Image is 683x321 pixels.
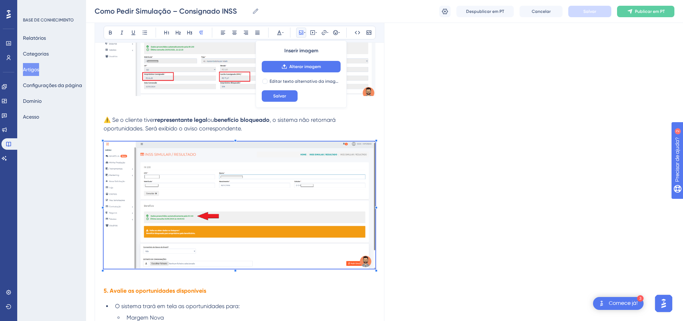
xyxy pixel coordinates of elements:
[23,67,39,72] font: Artigos
[639,297,641,301] font: 3
[23,82,82,88] font: Configurações da página
[104,116,155,123] span: ⚠️ Se o cliente tiver
[127,314,164,321] span: Margem Nova
[23,47,49,60] button: Categorias
[593,297,644,310] div: Abra a lista de verificação Comece!, módulos restantes: 3
[273,94,286,99] font: Salvar
[583,9,596,14] font: Salvar
[568,6,611,17] button: Salvar
[520,6,563,17] button: Cancelar
[23,98,42,104] font: Domínio
[456,6,514,17] button: Despublicar em PT
[104,116,337,132] span: , o sistema não retornará oportunidades. Será exibido o aviso correspondente.
[617,6,674,17] button: Publicar em PT
[466,9,504,14] font: Despublicar em PT
[155,116,207,123] strong: representante legal
[23,32,46,44] button: Relatórios
[67,4,69,8] font: 2
[532,9,551,14] font: Cancelar
[214,116,270,123] strong: benefício bloqueado
[23,63,39,76] button: Artigos
[23,110,39,123] button: Acesso
[270,79,342,84] font: Editar texto alternativo da imagem
[23,79,82,92] button: Configurações da página
[262,90,298,102] button: Salvar
[23,51,49,57] font: Categorias
[104,287,206,294] span: 5. Avalie as oportunidades disponíveis
[95,6,249,16] input: Nome do artigo
[17,3,62,9] font: Precisar de ajuda?
[23,18,74,23] font: BASE DE CONHECIMENTO
[653,293,674,314] iframe: Iniciador do Assistente de IA do UserGuiding
[635,9,665,14] font: Publicar em PT
[597,299,606,308] img: imagem-do-lançador-texto-alternativo
[115,303,240,310] span: O sistema trará em tela as oportunidades para:
[289,64,321,69] font: Alterar imagem
[262,61,341,72] button: Alterar imagem
[23,35,46,41] font: Relatórios
[23,114,39,120] font: Acesso
[23,95,42,107] button: Domínio
[284,48,318,54] font: Inserir imagem
[609,300,638,306] font: Comece já!
[207,116,214,123] span: ou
